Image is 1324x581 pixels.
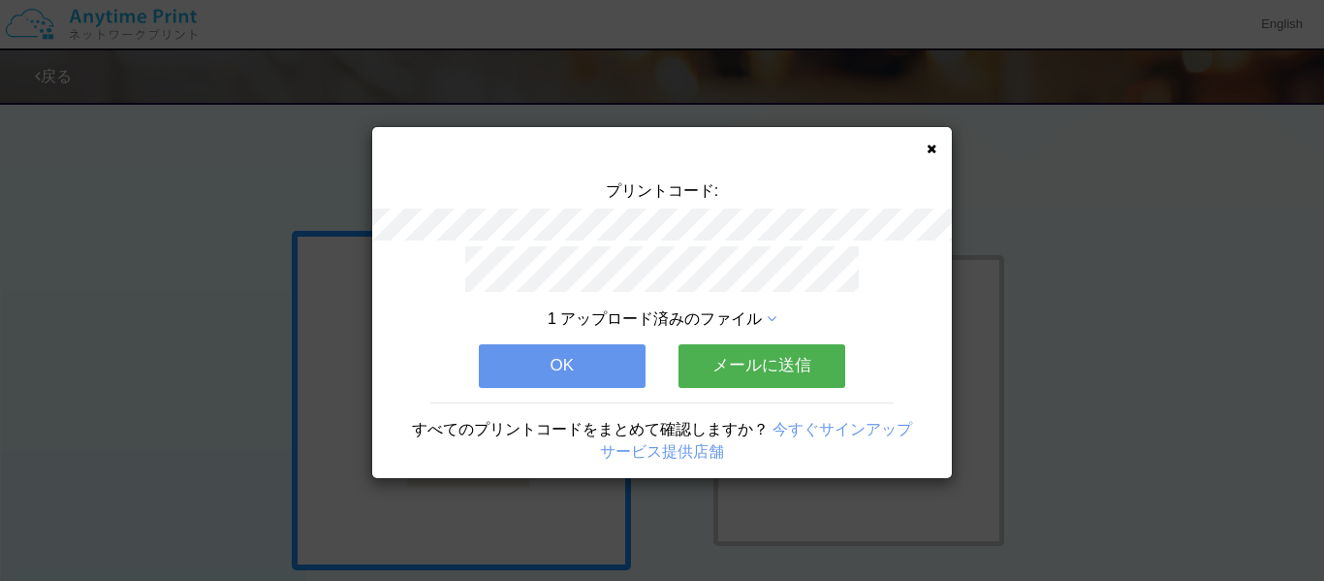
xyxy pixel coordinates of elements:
[678,344,845,387] button: メールに送信
[772,421,912,437] a: 今すぐサインアップ
[412,421,769,437] span: すべてのプリントコードをまとめて確認しますか？
[479,344,646,387] button: OK
[548,310,762,327] span: 1 アップロード済みのファイル
[606,182,718,199] span: プリントコード:
[600,443,724,460] a: サービス提供店舗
